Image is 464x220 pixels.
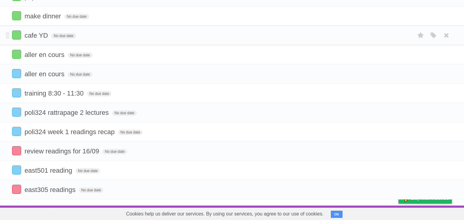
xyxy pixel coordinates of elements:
[370,207,383,218] a: Terms
[12,11,21,20] label: Done
[68,72,92,77] span: No due date
[391,207,406,218] a: Privacy
[12,50,21,59] label: Done
[12,30,21,39] label: Done
[24,147,101,155] span: review readings for 16/09
[24,12,63,20] span: make dinner
[12,108,21,117] label: Done
[102,149,127,154] span: No due date
[12,146,21,155] label: Done
[79,187,103,193] span: No due date
[112,110,137,116] span: No due date
[24,109,110,116] span: poli324 rattrapage 2 lectures
[331,211,343,218] button: OK
[411,193,449,203] span: Buy me a coffee
[51,33,76,39] span: No due date
[24,186,77,193] span: east305 readings
[12,185,21,194] label: Done
[24,32,50,39] span: cafe YD
[120,208,330,220] span: Cookies help us deliver our services. By using our services, you agree to our use of cookies.
[24,90,85,97] span: training 8:30 - 11:30
[12,69,21,78] label: Done
[64,14,89,19] span: No due date
[12,88,21,97] label: Done
[12,127,21,136] label: Done
[415,30,427,40] label: Star task
[338,207,362,218] a: Developers
[414,207,452,218] a: Suggest a feature
[12,165,21,174] label: Done
[24,70,66,78] span: aller en cours
[24,128,116,136] span: poli324 week 1 readings recap
[76,168,100,174] span: No due date
[24,51,66,58] span: aller en cours
[318,207,331,218] a: About
[24,167,74,174] span: east501 reading
[118,130,143,135] span: No due date
[68,52,92,58] span: No due date
[87,91,111,96] span: No due date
